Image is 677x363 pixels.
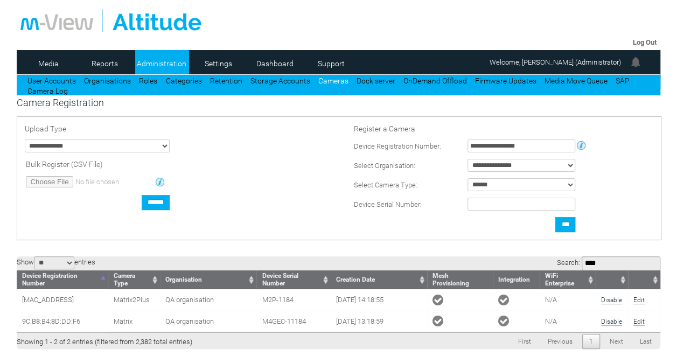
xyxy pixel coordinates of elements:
[331,270,427,289] th: Creation Date: activate to sort column ascending
[27,76,76,85] a: User Accounts
[17,310,108,331] td: 9C:B8:B4:8D:DD:F6
[79,55,131,72] a: Reports
[540,270,596,289] th: WiFi Enterprise: activate to sort column ascending
[256,289,331,310] td: M2P-1184
[210,76,242,85] a: Retention
[601,296,622,304] a: Disable
[25,124,66,133] span: Upload Type
[256,270,331,289] th: Device Serial Number: activate to sort column ascending
[135,55,187,72] a: Administration
[545,296,557,304] span: N/A
[160,270,256,289] th: Organisation: activate to sort column ascending
[108,310,160,331] td: Matrix
[511,334,538,349] a: First
[250,76,310,85] a: Storage Accounts
[582,334,600,349] a: 1
[256,310,331,331] td: M4GEC-11184
[160,289,256,310] td: QA organisation
[629,55,642,68] img: bell24.png
[84,76,131,85] a: Organisations
[34,256,74,269] select: Showentries
[353,162,415,170] span: Select Organisation:
[603,334,630,349] a: Next
[248,55,301,72] a: Dashboard
[26,160,103,169] span: Bulk Register (CSV File)
[17,332,192,346] div: Showing 1 - 2 of 2 entries (filtered from 2,382 total entries)
[493,270,540,289] th: Integration
[353,142,441,150] span: Device Registration Number:
[427,270,493,289] th: Mesh Provisioning
[628,270,660,289] th: : activate to sort column ascending
[17,258,95,266] label: Show entries
[557,259,660,267] label: Search:
[17,97,104,108] span: Camera Registration
[356,76,395,85] a: Dock server
[139,76,157,85] a: Roles
[474,76,536,85] a: Firmware Updates
[17,270,108,289] th: Device Registration Number
[17,289,108,310] td: [MAC_ADDRESS]
[108,289,160,310] td: Matrix2Plus
[545,317,557,325] span: N/A
[633,334,659,349] a: Last
[615,76,629,85] a: SAP
[331,289,427,310] td: [DATE] 14:18:55
[305,55,357,72] a: Support
[490,58,621,66] span: Welcome, [PERSON_NAME] (Administrator)
[160,310,256,331] td: QA organisation
[192,55,244,72] a: Settings
[544,76,607,85] a: Media Move Queue
[318,76,348,85] a: Cameras
[596,270,628,289] th: : activate to sort column ascending
[541,334,580,349] a: Previous
[633,296,645,304] a: Edit
[633,38,657,46] a: Log Out
[27,87,68,95] a: Camera Log
[331,310,427,331] td: [DATE] 13:18:59
[165,76,201,85] a: Categories
[353,200,421,208] span: Device Serial Number:
[353,181,417,189] span: Select Camera Type:
[108,270,160,289] th: Camera Type: activate to sort column ascending
[582,256,660,270] input: Search:
[165,276,202,283] span: Organisation
[22,55,74,72] a: Media
[353,124,415,133] span: Register a Camera
[601,318,622,326] a: Disable
[633,318,645,326] a: Edit
[403,76,466,85] a: OnDemand Offload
